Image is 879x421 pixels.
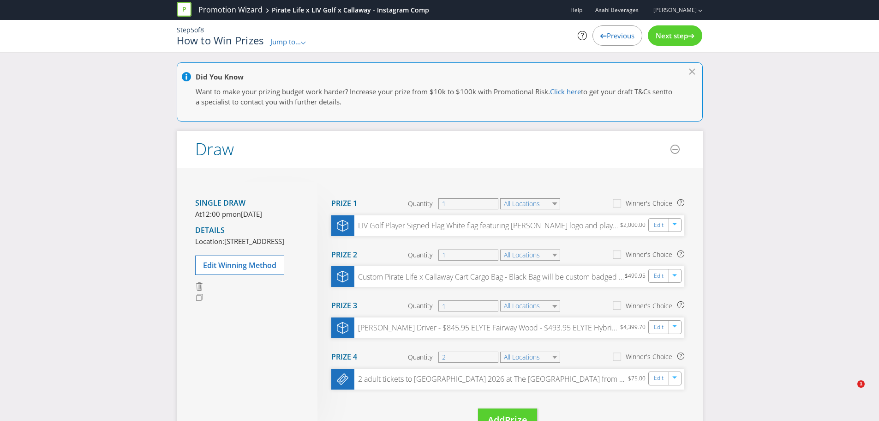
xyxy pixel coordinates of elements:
[203,260,276,270] span: Edit Winning Method
[224,237,284,246] span: [STREET_ADDRESS]
[177,25,191,34] span: Step
[628,373,648,385] div: $75.00
[656,31,688,40] span: Next step
[550,87,581,96] a: Click here
[177,35,264,46] h1: How to Win Prizes
[195,140,234,159] h2: Draw
[620,220,648,232] div: $2,000.00
[195,237,224,246] span: Location:
[200,25,204,34] span: 8
[354,220,620,231] div: LIV Golf Player Signed Flag White flag featuring [PERSON_NAME] logo and player signatures. Banner...
[607,31,634,40] span: Previous
[654,373,664,384] a: Edit
[625,271,648,282] div: $499.95
[241,209,262,219] span: [DATE]
[354,374,628,384] div: 2 adult tickets to [GEOGRAPHIC_DATA] 2026 at The [GEOGRAPHIC_DATA] from 12:00 pm [DATE] to 11:59 ...
[331,251,357,259] h4: Prize 2
[408,353,432,362] span: Quantity
[626,250,672,259] div: Winner's Choice
[626,301,672,311] div: Winner's Choice
[191,25,194,34] span: 5
[270,37,301,46] span: Jump to...
[408,199,432,208] span: Quantity
[233,209,241,219] span: on
[195,256,284,275] button: Edit Winning Method
[654,322,664,333] a: Edit
[626,352,672,361] div: Winner's Choice
[195,209,202,219] span: At
[838,380,861,403] iframe: Intercom live chat
[195,199,284,207] h4: Single draw
[408,250,432,260] span: Quantity
[620,322,648,334] div: $4,399.70
[272,6,429,15] div: Pirate Life x LIV Golf x Callaway - Instagram Comp
[626,199,672,208] div: Winner's Choice
[644,6,697,14] a: [PERSON_NAME]
[354,272,625,282] div: Custom Pirate Life x Callaway Cart Cargo Bag - Black Bag will be custom badged with a Pirate Life...
[595,6,639,14] span: Asahi Beverages
[331,200,357,208] h4: Prize 1
[654,220,664,231] a: Edit
[194,25,200,34] span: of
[354,323,620,333] div: [PERSON_NAME] Driver - $845.95 ELYTE Fairway Wood - $493.95 ELYTE Hybrid - $405.95 APEX ai200 Iro...
[570,6,582,14] a: Help
[196,87,672,106] span: to get your draft T&Cs sentto a specialist to contact you with further details.
[198,5,263,15] a: Promotion Wizard
[654,271,664,281] a: Edit
[196,87,550,96] span: Want to make your prizing budget work harder? Increase your prize from $10k to $100k with Promoti...
[408,301,432,311] span: Quantity
[857,380,865,388] span: 1
[331,353,357,361] h4: Prize 4
[202,209,233,219] span: 12:00 pm
[331,302,357,310] h4: Prize 3
[195,226,284,235] h4: Details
